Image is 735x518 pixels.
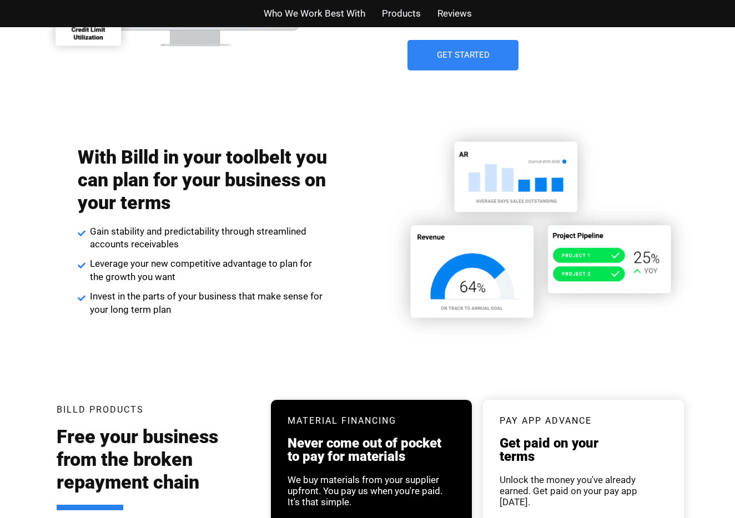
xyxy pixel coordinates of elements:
[500,436,667,463] h3: Get paid on your terms
[57,425,254,510] h2: Free your business from the broken repayment chain
[500,474,667,507] div: Unlock the money you've already earned. Get paid on your pay app [DATE].
[87,225,328,252] span: Gain stability and predictability through streamlined accounts receivables
[288,436,455,463] h3: Never come out of pocket to pay for materials
[57,405,144,414] h3: Billd Products
[87,290,328,317] span: Invest in the parts of your business that make sense for your long term plan
[407,40,518,70] a: Get Started
[500,417,667,425] h3: pay app advance
[437,6,472,22] a: Reviews
[264,6,365,22] a: Who We Work Best With
[288,417,455,425] h3: Material Financing
[78,146,328,214] h2: With Billd in your toolbelt you can plan for your business on your terms
[437,51,490,59] span: Get Started
[87,257,328,284] span: Leverage your new competitive advantage to plan for the growth you want
[382,6,421,22] a: Products
[288,474,455,507] div: We buy materials from your supplier upfront. You pay us when you're paid. It's that simple.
